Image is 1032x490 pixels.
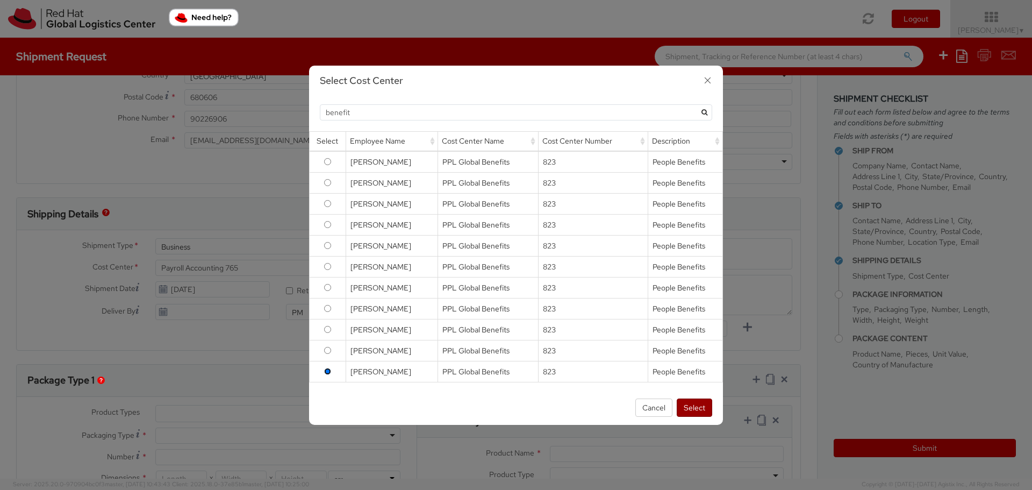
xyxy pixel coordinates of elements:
div: Description [648,132,722,151]
td: [PERSON_NAME] [346,214,438,235]
button: Need help? [169,9,239,26]
td: [PERSON_NAME] [346,193,438,214]
div: Employee Name [346,132,438,151]
td: 823 [538,151,648,173]
td: [PERSON_NAME] [346,151,438,173]
td: [PERSON_NAME] [346,361,438,382]
td: PPL Global Benefits [438,340,538,361]
td: PPL Global Benefits [438,172,538,193]
td: [PERSON_NAME] [346,172,438,193]
td: People Benefits [648,235,722,256]
td: PPL Global Benefits [438,298,538,319]
td: 823 [538,319,648,340]
div: Cost Center Number [539,132,648,151]
td: [PERSON_NAME] [346,319,438,340]
td: People Benefits [648,214,722,235]
td: People Benefits [648,172,722,193]
td: [PERSON_NAME] [346,256,438,277]
td: PPL Global Benefits [438,235,538,256]
td: 823 [538,277,648,298]
td: 823 [538,298,648,319]
td: 823 [538,256,648,277]
td: PPL Global Benefits [438,277,538,298]
h3: Select Cost Center [320,74,712,88]
td: [PERSON_NAME] [346,277,438,298]
td: 823 [538,172,648,193]
div: Select [310,132,346,151]
button: Select [677,399,712,417]
td: PPL Global Benefits [438,319,538,340]
td: People Benefits [648,298,722,319]
td: PPL Global Benefits [438,214,538,235]
input: Search by Employee Name, Cost Center Number… [320,104,712,120]
td: [PERSON_NAME] [346,340,438,361]
td: 823 [538,214,648,235]
td: 823 [538,235,648,256]
td: People Benefits [648,340,722,361]
td: People Benefits [648,277,722,298]
td: PPL Global Benefits [438,151,538,173]
td: PPL Global Benefits [438,361,538,382]
td: 823 [538,340,648,361]
td: 823 [538,193,648,214]
td: PPL Global Benefits [438,256,538,277]
td: People Benefits [648,193,722,214]
div: Cost Center Name [438,132,538,151]
td: 823 [538,361,648,382]
td: [PERSON_NAME] [346,235,438,256]
button: Cancel [635,399,672,417]
td: People Benefits [648,361,722,382]
td: PPL Global Benefits [438,193,538,214]
td: [PERSON_NAME] [346,298,438,319]
td: People Benefits [648,319,722,340]
td: People Benefits [648,151,722,173]
td: People Benefits [648,256,722,277]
